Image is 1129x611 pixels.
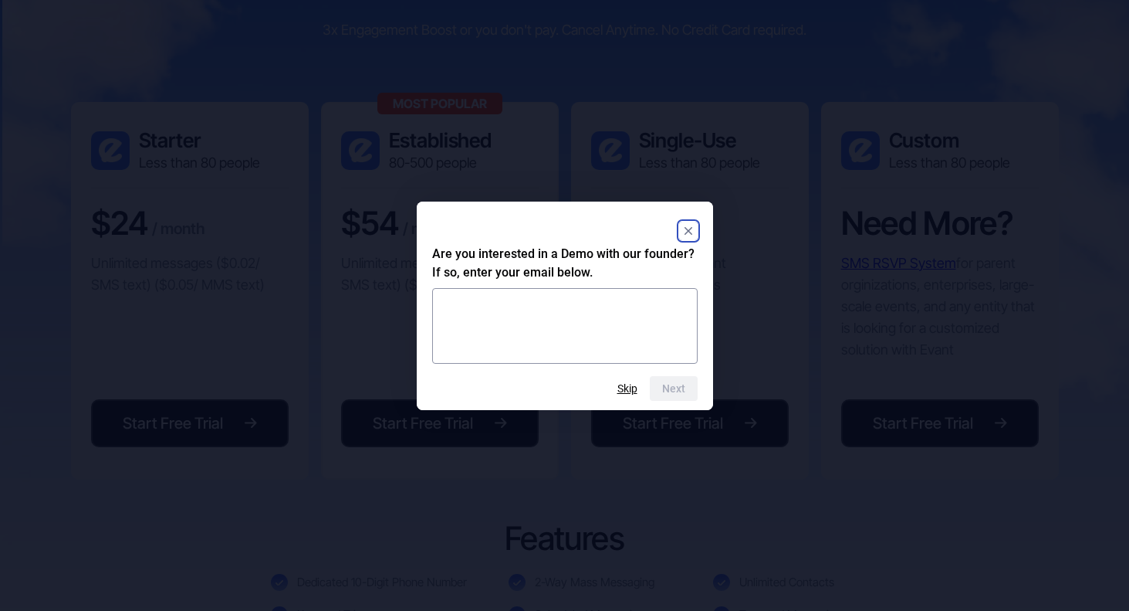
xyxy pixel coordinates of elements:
h2: Are you interested in a Demo with our founder? If so, enter your email below. [432,245,698,282]
button: Next question [650,376,698,401]
button: Skip [617,382,637,395]
textarea: Are you interested in a Demo with our founder? If so, enter your email below. [432,288,698,364]
dialog: Are you interested in a Demo with our founder? If so, enter your email below. [417,202,713,410]
button: Close [679,222,698,240]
